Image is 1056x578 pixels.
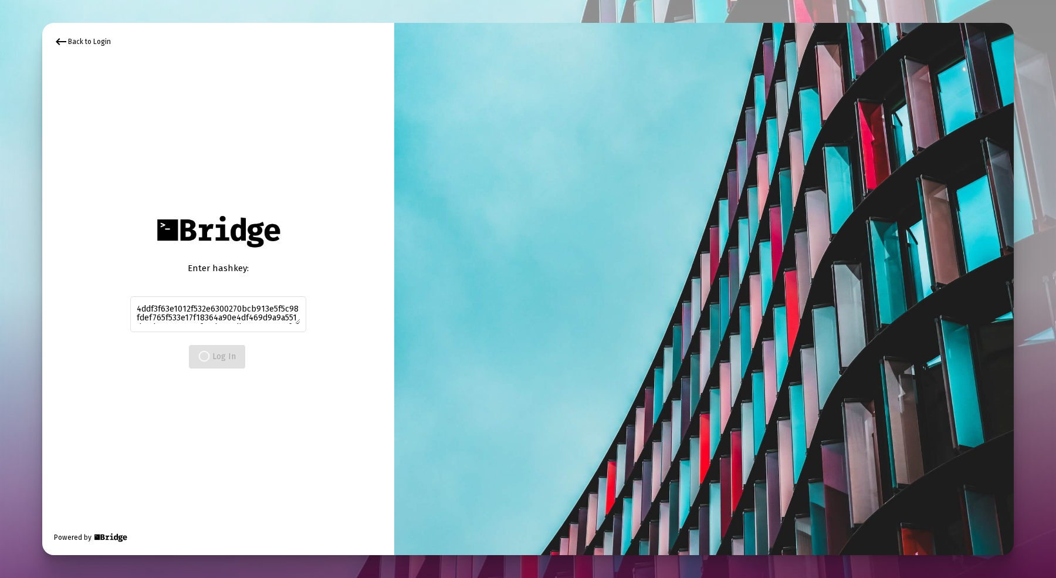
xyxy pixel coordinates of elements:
[93,532,128,543] img: Bridge Financial Technology Logo
[189,345,245,369] button: Log In
[54,532,128,543] div: Powered by
[151,209,285,253] img: Bridge Financial Technology Logo
[54,35,111,49] div: Back to Login
[198,351,236,361] span: Log In
[130,262,306,274] div: Enter hashkey:
[54,35,68,49] mat-icon: keyboard_backspace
